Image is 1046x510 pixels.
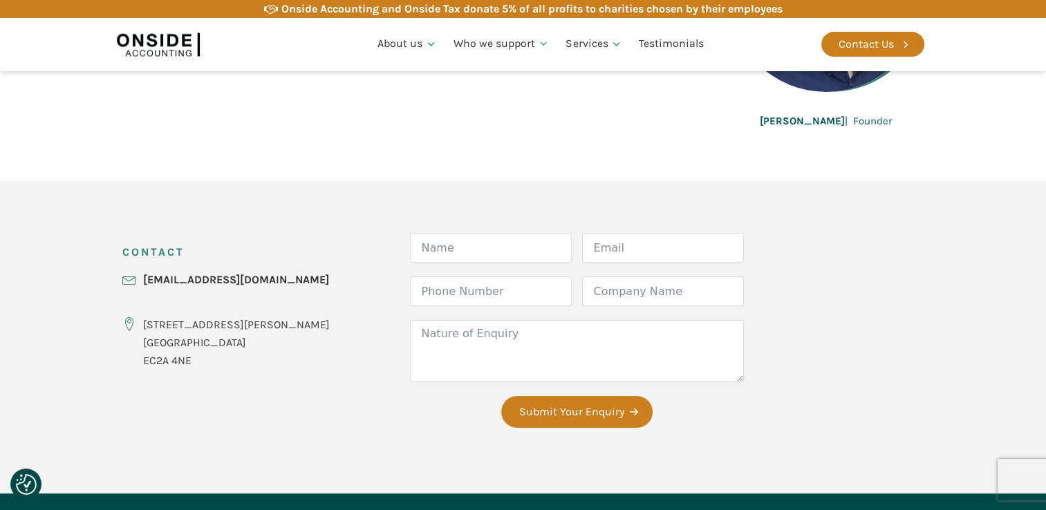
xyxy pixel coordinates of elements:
img: Onside Accounting [117,28,200,60]
a: Services [557,21,631,68]
button: Submit Your Enquiry [501,396,653,428]
button: Consent Preferences [16,474,37,495]
input: Phone Number [410,276,572,306]
input: Company Name [582,276,744,306]
a: About us [369,21,445,68]
a: Contact Us [821,32,924,57]
input: Email [582,233,744,263]
b: [PERSON_NAME] [760,115,845,127]
a: Who we support [445,21,558,68]
div: [STREET_ADDRESS][PERSON_NAME] [GEOGRAPHIC_DATA] EC2A 4NE [143,316,330,369]
input: Name [410,233,572,263]
a: [EMAIL_ADDRESS][DOMAIN_NAME] [143,271,329,289]
div: Contact Us [839,35,894,53]
img: Revisit consent button [16,474,37,495]
div: | Founder [760,113,892,129]
textarea: Nature of Enquiry [410,320,744,382]
h3: CONTACT [122,233,185,271]
a: Testimonials [631,21,712,68]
